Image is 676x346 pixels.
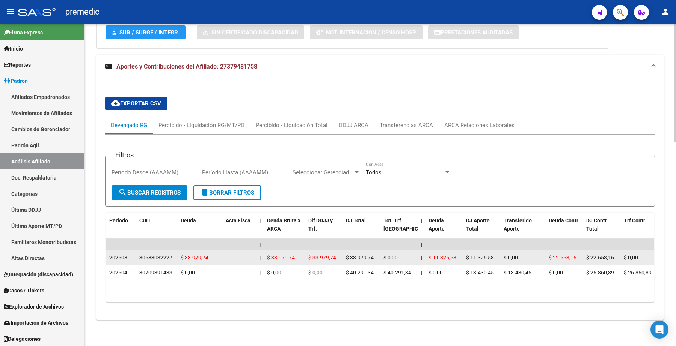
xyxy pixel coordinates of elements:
[111,100,161,107] span: Exportar CSV
[583,213,621,246] datatable-header-cell: DJ Contr. Total
[4,270,73,279] span: Integración (discapacidad)
[136,213,178,246] datatable-header-cell: CUIT
[308,270,323,276] span: $ 0,00
[260,241,261,247] span: |
[541,217,543,223] span: |
[267,217,300,232] span: Deuda Bruta x ARCA
[4,77,28,85] span: Padrón
[429,270,443,276] span: $ 0,00
[267,270,281,276] span: $ 0,00
[223,213,257,246] datatable-header-cell: Acta Fisca.
[346,255,374,261] span: $ 33.979,74
[421,217,422,223] span: |
[441,29,513,36] span: Prestaciones Auditadas
[380,121,433,129] div: Transferencias ARCA
[504,270,531,276] span: $ 13.430,45
[218,270,219,276] span: |
[383,270,411,276] span: $ 40.291,34
[260,217,261,223] span: |
[308,255,336,261] span: $ 33.979,74
[621,213,658,246] datatable-header-cell: Trf Contr.
[426,213,463,246] datatable-header-cell: Deuda Aporte
[139,253,172,262] div: 30683032227
[650,321,668,339] div: Open Intercom Messenger
[178,213,215,246] datatable-header-cell: Deuda
[257,213,264,246] datatable-header-cell: |
[112,150,137,160] h3: Filtros
[181,255,208,261] span: $ 33.979,74
[226,217,252,223] span: Acta Fisca.
[383,255,398,261] span: $ 0,00
[549,270,563,276] span: $ 0,00
[197,25,304,39] button: Sin Certificado Discapacidad
[211,29,298,36] span: Sin Certificado Discapacidad
[383,217,435,232] span: Tot. Trf. [GEOGRAPHIC_DATA]
[181,217,196,223] span: Deuda
[366,169,382,176] span: Todos
[504,217,532,232] span: Transferido Aporte
[339,121,368,129] div: DDJJ ARCA
[118,188,127,197] mat-icon: search
[418,213,426,246] datatable-header-cell: |
[119,29,180,36] span: SUR / SURGE / INTEGR.
[380,213,418,246] datatable-header-cell: Tot. Trf. Bruto
[463,213,501,246] datatable-header-cell: DJ Aporte Total
[466,217,490,232] span: DJ Aporte Total
[4,45,23,53] span: Inicio
[181,270,195,276] span: $ 0,00
[200,188,209,197] mat-icon: delete
[310,25,422,39] button: Not. Internacion / Censo Hosp.
[59,4,100,20] span: - premedic
[421,270,422,276] span: |
[444,121,515,129] div: ARCA Relaciones Laborales
[504,255,518,261] span: $ 0,00
[111,99,120,108] mat-icon: cloud_download
[549,255,576,261] span: $ 22.653,16
[96,79,664,320] div: Aportes y Contribuciones del Afiliado: 27379481758
[4,319,68,327] span: Importación de Archivos
[661,7,670,16] mat-icon: person
[343,213,380,246] datatable-header-cell: DJ Total
[4,303,64,311] span: Explorador de Archivos
[109,217,128,223] span: Período
[501,213,538,246] datatable-header-cell: Transferido Aporte
[624,270,652,276] span: $ 26.860,89
[215,213,223,246] datatable-header-cell: |
[4,286,44,295] span: Casos / Tickets
[6,7,15,16] mat-icon: menu
[346,270,374,276] span: $ 40.291,34
[586,270,614,276] span: $ 26.860,89
[541,270,542,276] span: |
[586,217,608,232] span: DJ Contr. Total
[549,217,579,223] span: Deuda Contr.
[109,270,127,276] span: 202504
[264,213,305,246] datatable-header-cell: Deuda Bruta x ARCA
[139,217,151,223] span: CUIT
[116,63,257,70] span: Aportes y Contribuciones del Afiliado: 27379481758
[218,241,220,247] span: |
[466,255,494,261] span: $ 11.326,58
[200,189,254,196] span: Borrar Filtros
[139,268,172,277] div: 30709391433
[305,213,343,246] datatable-header-cell: Dif DDJJ y Trf.
[466,270,494,276] span: $ 13.430,45
[158,121,244,129] div: Percibido - Liquidación RG/MT/PD
[546,213,583,246] datatable-header-cell: Deuda Contr.
[326,29,416,36] span: Not. Internacion / Censo Hosp.
[429,217,445,232] span: Deuda Aporte
[421,255,422,261] span: |
[429,255,456,261] span: $ 11.326,58
[293,169,353,176] span: Seleccionar Gerenciador
[193,185,261,200] button: Borrar Filtros
[109,255,127,261] span: 202508
[4,335,41,343] span: Delegaciones
[428,25,519,39] button: Prestaciones Auditadas
[624,217,646,223] span: Trf Contr.
[218,255,219,261] span: |
[260,255,261,261] span: |
[111,121,147,129] div: Devengado RG
[106,213,136,246] datatable-header-cell: Período
[421,241,422,247] span: |
[256,121,327,129] div: Percibido - Liquidación Total
[541,255,542,261] span: |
